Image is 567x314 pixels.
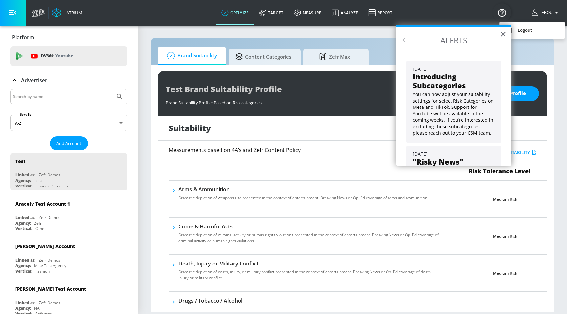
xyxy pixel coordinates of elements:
button: Close [500,29,506,39]
div: [DATE] [413,66,495,72]
button: Back to Resource Center Home [401,37,408,43]
a: Logout [500,27,565,34]
strong: "Risky News" Youtube Setting [413,157,473,175]
h2: ALERTS [396,27,511,54]
strong: Introducing Subcategories [413,71,466,90]
p: You can now adjust your suitability settings for select Risk Categories on Meta and TikTok. Suppo... [413,91,495,136]
div: Resource Center [396,25,511,166]
button: Open Resource Center [493,3,511,22]
div: [DATE] [413,151,495,157]
div: Logout [505,27,560,34]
